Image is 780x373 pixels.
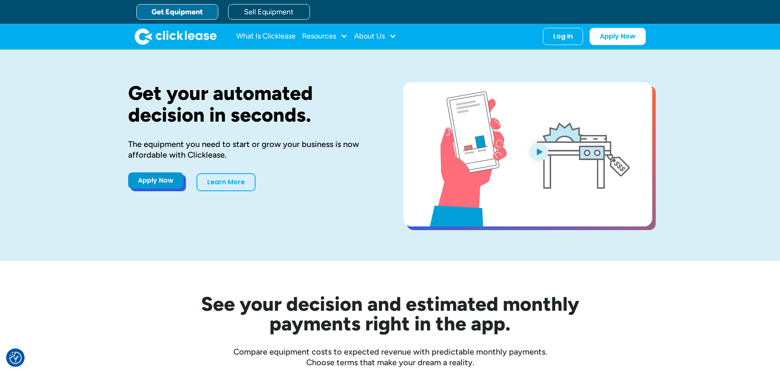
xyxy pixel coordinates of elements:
[590,28,646,45] a: Apply Now
[128,139,377,160] div: The equipment you need to start or grow your business is now affordable with Clicklease.
[403,82,652,226] a: open lightbox
[128,346,652,368] div: Compare equipment costs to expected revenue with predictable monthly payments. Choose terms that ...
[136,4,218,20] a: Get Equipment
[302,28,348,45] div: Resources
[553,32,573,41] div: Log In
[161,294,619,333] h2: See your decision and estimated monthly payments right in the app.
[9,352,22,364] button: Consent Preferences
[135,28,217,45] a: home
[354,28,396,45] div: About Us
[9,352,22,364] img: Revisit consent button
[528,140,550,163] img: Blue play button logo on a light blue circular background
[135,28,217,45] img: Clicklease logo
[128,82,377,126] h1: Get your automated decision in seconds.
[228,4,310,20] a: Sell Equipment
[128,172,183,189] a: Apply Now
[197,173,255,191] a: Learn More
[236,28,296,45] a: What Is Clicklease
